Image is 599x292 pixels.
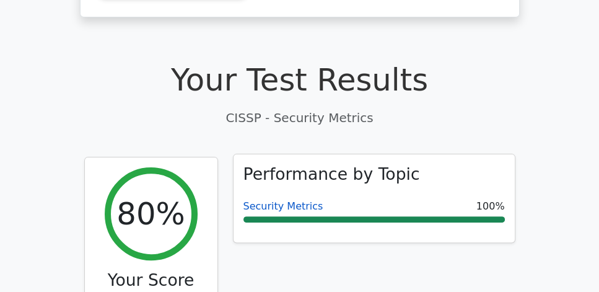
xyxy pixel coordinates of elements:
[243,164,420,184] h3: Performance by Topic
[95,270,208,290] h3: Your Score
[476,199,505,214] span: 100%
[84,62,515,99] h1: Your Test Results
[84,108,515,127] p: CISSP - Security Metrics
[243,200,323,212] a: Security Metrics
[116,196,185,233] h2: 80%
